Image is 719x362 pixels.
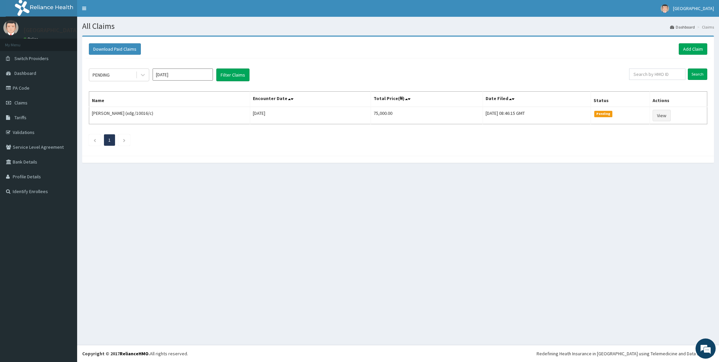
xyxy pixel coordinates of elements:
[89,43,141,55] button: Download Paid Claims
[250,107,371,124] td: [DATE]
[77,345,719,362] footer: All rights reserved.
[594,111,613,117] span: Pending
[108,137,111,143] a: Page 1 is your current page
[629,69,685,80] input: Search by HMO ID
[120,351,149,357] a: RelianceHMO
[679,43,707,55] a: Add Claim
[673,5,714,11] span: [GEOGRAPHIC_DATA]
[123,137,126,143] a: Next page
[250,92,371,107] th: Encounter Date
[653,110,671,121] a: View
[483,107,591,124] td: [DATE] 08:46:15 GMT
[661,4,669,13] img: User Image
[82,22,714,31] h1: All Claims
[696,24,714,30] li: Claims
[537,350,714,357] div: Redefining Heath Insurance in [GEOGRAPHIC_DATA] using Telemedicine and Data Science!
[591,92,650,107] th: Status
[3,20,18,35] img: User Image
[688,69,707,80] input: Search
[670,24,695,30] a: Dashboard
[23,37,40,41] a: Online
[93,72,110,78] div: PENDING
[82,351,150,357] strong: Copyright © 2017 .
[14,115,26,121] span: Tariffs
[93,137,96,143] a: Previous page
[216,69,250,81] button: Filter Claims
[89,107,250,124] td: [PERSON_NAME] (xdg/10016/c)
[14,70,36,76] span: Dashboard
[483,92,591,107] th: Date Filed
[153,69,213,81] input: Select Month and Year
[371,107,483,124] td: 75,000.00
[14,100,27,106] span: Claims
[23,27,79,33] p: [GEOGRAPHIC_DATA]
[371,92,483,107] th: Total Price(₦)
[650,92,707,107] th: Actions
[14,55,49,61] span: Switch Providers
[89,92,250,107] th: Name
